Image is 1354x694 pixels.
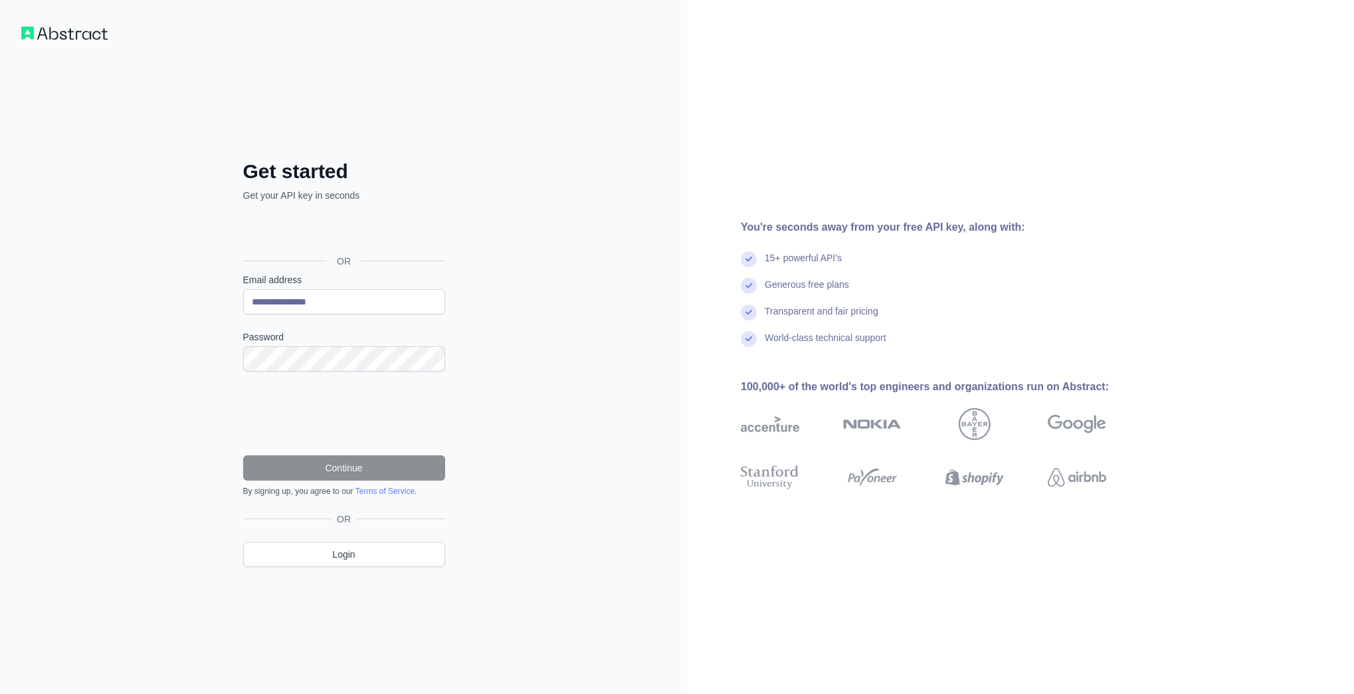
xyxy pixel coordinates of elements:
h2: Get started [243,160,445,183]
img: accenture [741,408,799,440]
img: payoneer [843,463,902,492]
a: Terms of Service [355,487,415,496]
img: shopify [945,463,1004,492]
div: By signing up, you agree to our . [243,486,445,497]
img: bayer [959,408,991,440]
label: Password [243,330,445,344]
img: check mark [741,278,757,294]
span: OR [332,513,356,526]
span: OR [326,255,361,268]
img: Workflow [21,27,108,40]
label: Email address [243,273,445,287]
div: 15+ powerful API's [765,251,842,278]
img: check mark [741,331,757,347]
iframe: Schaltfläche „Über Google anmelden“ [237,217,449,246]
button: Continue [243,455,445,481]
iframe: reCAPTCHA [243,388,445,439]
div: You're seconds away from your free API key, along with: [741,219,1149,235]
div: 100,000+ of the world's top engineers and organizations run on Abstract: [741,379,1149,395]
img: google [1048,408,1106,440]
div: World-class technical support [765,331,886,358]
a: Login [243,542,445,567]
p: Get your API key in seconds [243,189,445,202]
img: check mark [741,304,757,320]
img: check mark [741,251,757,267]
div: Transparent and fair pricing [765,304,878,331]
img: stanford university [741,463,799,492]
img: airbnb [1048,463,1106,492]
img: nokia [843,408,902,440]
div: Generous free plans [765,278,849,304]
